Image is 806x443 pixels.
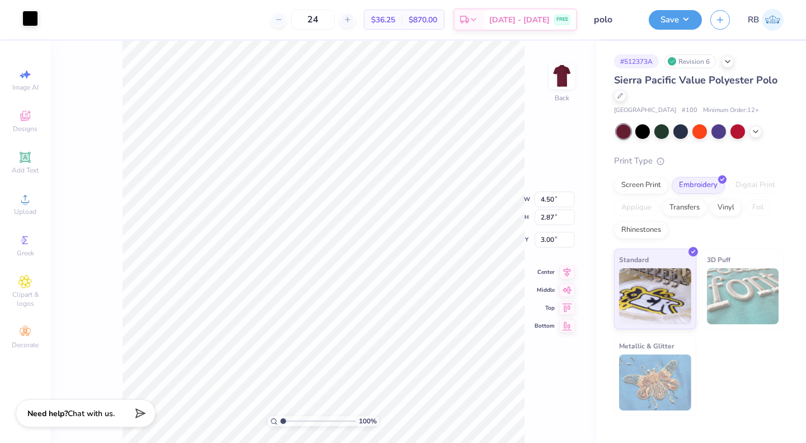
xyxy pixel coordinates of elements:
[291,10,335,30] input: – –
[17,249,34,258] span: Greek
[710,199,742,216] div: Vinyl
[707,254,730,265] span: 3D Puff
[649,10,702,30] button: Save
[535,286,555,294] span: Middle
[371,14,395,26] span: $36.25
[619,268,691,324] img: Standard
[682,106,697,115] span: # 100
[14,207,36,216] span: Upload
[619,340,674,352] span: Metallic & Glitter
[614,54,659,68] div: # 512373A
[748,13,759,26] span: RB
[535,322,555,330] span: Bottom
[619,355,691,411] img: Metallic & Glitter
[555,93,569,103] div: Back
[614,222,668,239] div: Rhinestones
[614,177,668,194] div: Screen Print
[662,199,707,216] div: Transfers
[535,304,555,312] span: Top
[556,16,568,24] span: FREE
[614,106,676,115] span: [GEOGRAPHIC_DATA]
[707,268,779,324] img: 3D Puff
[745,199,771,216] div: Foil
[551,65,573,87] img: Back
[27,408,68,419] strong: Need help?
[614,73,777,87] span: Sierra Pacific Value Polyester Polo
[12,166,39,175] span: Add Text
[672,177,725,194] div: Embroidery
[585,8,640,31] input: Untitled Design
[6,290,45,308] span: Clipart & logos
[619,254,649,265] span: Standard
[489,14,550,26] span: [DATE] - [DATE]
[12,83,39,92] span: Image AI
[359,416,377,426] span: 100 %
[762,9,784,31] img: Rachel Burke
[614,155,784,167] div: Print Type
[535,268,555,276] span: Center
[703,106,759,115] span: Minimum Order: 12 +
[748,9,784,31] a: RB
[12,341,39,349] span: Decorate
[664,54,716,68] div: Revision 6
[728,177,782,194] div: Digital Print
[409,14,437,26] span: $870.00
[13,124,38,133] span: Designs
[68,408,115,419] span: Chat with us.
[614,199,659,216] div: Applique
